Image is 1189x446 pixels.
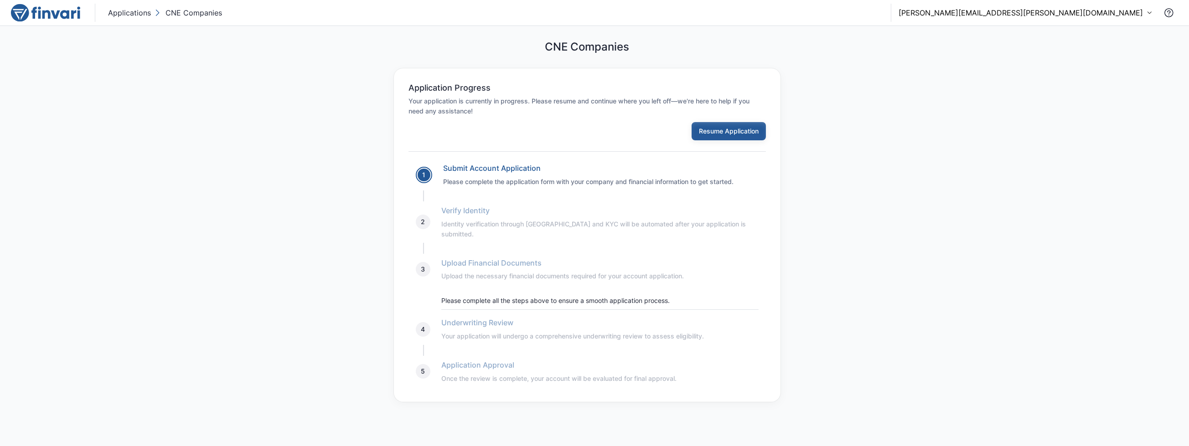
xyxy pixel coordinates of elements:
[408,96,766,116] h6: Your application is currently in progress. Please resume and continue where you left off—we're he...
[899,7,1143,18] p: [PERSON_NAME][EMAIL_ADDRESS][PERSON_NAME][DOMAIN_NAME]
[108,7,151,18] p: Applications
[165,7,222,18] p: CNE Companies
[899,7,1153,18] button: [PERSON_NAME][EMAIL_ADDRESS][PERSON_NAME][DOMAIN_NAME]
[416,262,430,277] div: 3
[416,215,430,229] div: 2
[153,5,224,20] button: CNE Companies
[408,83,491,93] h6: Application Progress
[441,296,759,306] p: Please complete all the steps above to ensure a smooth application process.
[11,4,80,22] img: logo
[443,164,541,173] a: Submit Account Application
[545,41,630,54] h5: CNE Companies
[416,322,430,337] div: 4
[443,177,759,187] h6: Please complete the application form with your company and financial information to get started.
[692,122,766,140] button: Resume Application
[416,364,430,379] div: 5
[106,5,153,20] button: Applications
[1160,4,1178,22] button: Contact Support
[417,168,431,182] div: 1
